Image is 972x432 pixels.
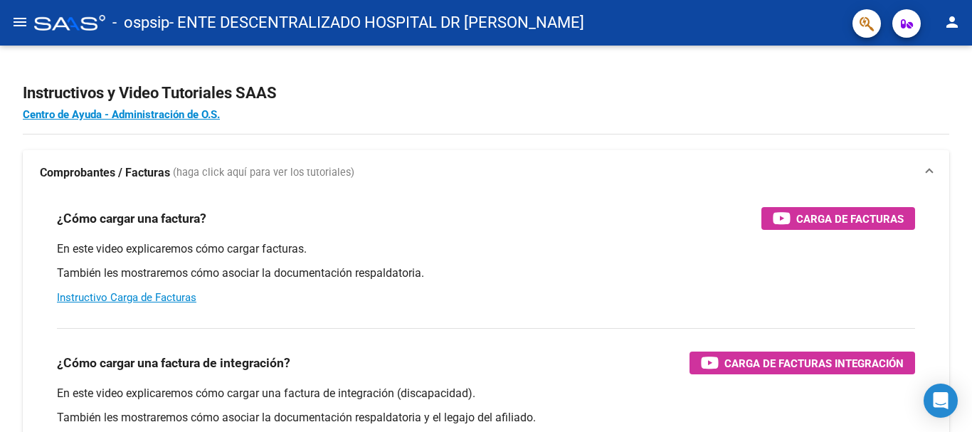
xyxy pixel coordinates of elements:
a: Centro de Ayuda - Administración de O.S. [23,108,220,121]
span: (haga click aquí para ver los tutoriales) [173,165,354,181]
mat-icon: person [944,14,961,31]
div: Open Intercom Messenger [924,384,958,418]
h3: ¿Cómo cargar una factura de integración? [57,353,290,373]
span: - ospsip [112,7,169,38]
a: Instructivo Carga de Facturas [57,291,196,304]
p: En este video explicaremos cómo cargar una factura de integración (discapacidad). [57,386,915,401]
button: Carga de Facturas [761,207,915,230]
p: También les mostraremos cómo asociar la documentación respaldatoria. [57,265,915,281]
span: Carga de Facturas Integración [724,354,904,372]
p: También les mostraremos cómo asociar la documentación respaldatoria y el legajo del afiliado. [57,410,915,426]
strong: Comprobantes / Facturas [40,165,170,181]
button: Carga de Facturas Integración [690,352,915,374]
span: - ENTE DESCENTRALIZADO HOSPITAL DR [PERSON_NAME] [169,7,584,38]
mat-icon: menu [11,14,28,31]
mat-expansion-panel-header: Comprobantes / Facturas (haga click aquí para ver los tutoriales) [23,150,949,196]
h2: Instructivos y Video Tutoriales SAAS [23,80,949,107]
span: Carga de Facturas [796,210,904,228]
p: En este video explicaremos cómo cargar facturas. [57,241,915,257]
h3: ¿Cómo cargar una factura? [57,209,206,228]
